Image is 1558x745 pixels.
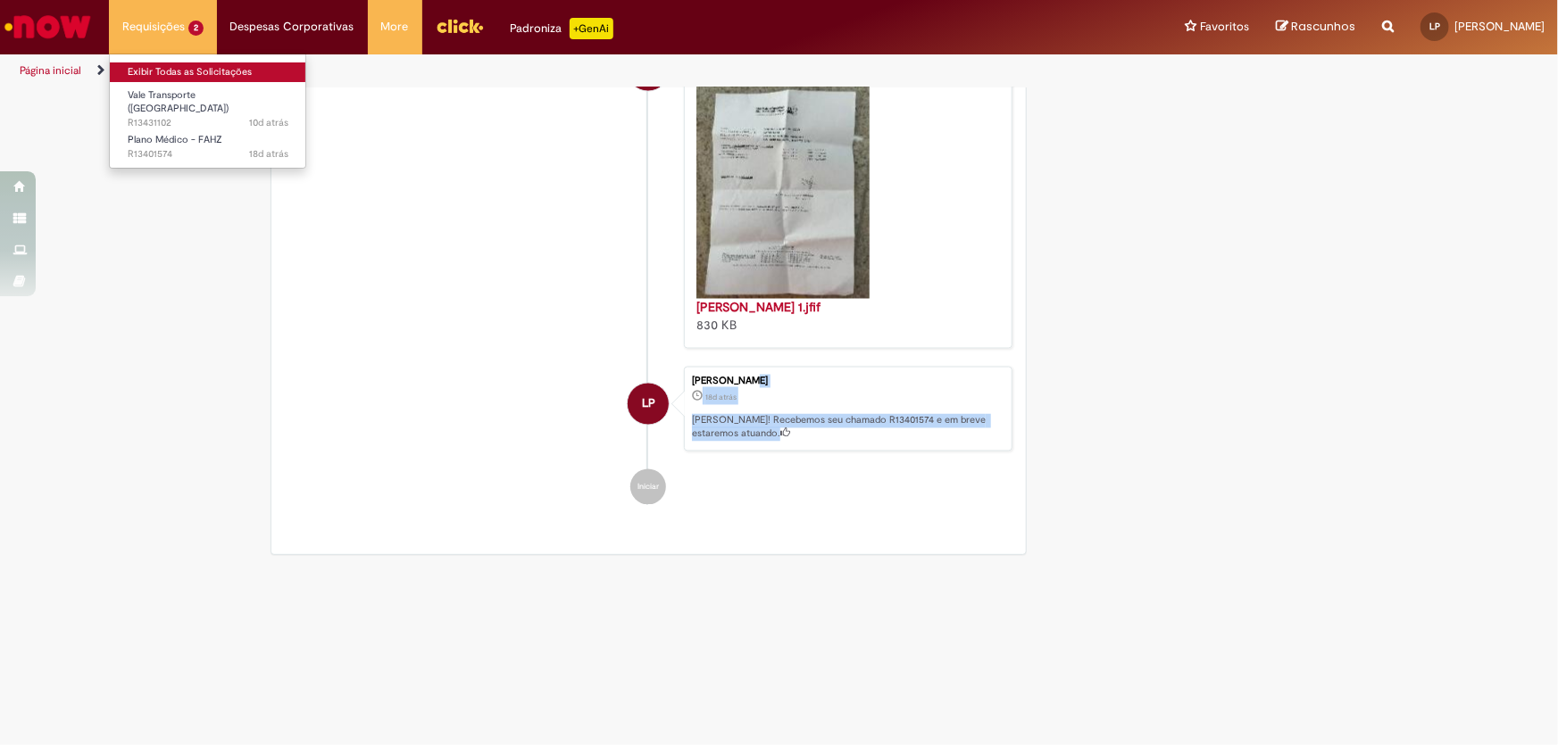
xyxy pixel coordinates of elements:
[511,18,613,39] div: Padroniza
[109,54,306,169] ul: Requisições
[249,116,288,129] time: 20/08/2025 09:19:34
[122,18,185,36] span: Requisições
[110,62,306,82] a: Exibir Todas as Solicitações
[128,147,288,161] span: R13401574
[705,393,737,403] span: 18d atrás
[128,116,288,130] span: R13431102
[1291,18,1355,35] span: Rascunhos
[696,299,994,335] div: 830 KB
[2,9,94,45] img: ServiceNow
[692,377,1003,387] div: [PERSON_NAME]
[628,384,669,425] div: Leonardo Mendes Pimenta
[110,86,306,124] a: Aberto R13431102 : Vale Transporte (VT)
[188,21,204,36] span: 2
[696,300,821,316] a: [PERSON_NAME] 1.jfif
[1276,19,1355,36] a: Rascunhos
[128,88,229,116] span: Vale Transporte ([GEOGRAPHIC_DATA])
[436,12,484,39] img: click_logo_yellow_360x200.png
[642,383,655,426] span: LP
[20,63,81,78] a: Página inicial
[249,147,288,161] time: 12/08/2025 09:39:57
[381,18,409,36] span: More
[570,18,613,39] p: +GenAi
[249,147,288,161] span: 18d atrás
[285,367,1013,452] li: Leonardo Mendes Pimenta
[249,116,288,129] span: 10d atrás
[110,130,306,163] a: Aberto R13401574 : Plano Médico - FAHZ
[13,54,1025,87] ul: Trilhas de página
[1200,18,1249,36] span: Favoritos
[692,414,1003,442] p: [PERSON_NAME]! Recebemos seu chamado R13401574 e em breve estaremos atuando.
[1454,19,1545,34] span: [PERSON_NAME]
[128,133,222,146] span: Plano Médico - FAHZ
[1429,21,1440,32] span: LP
[230,18,354,36] span: Despesas Corporativas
